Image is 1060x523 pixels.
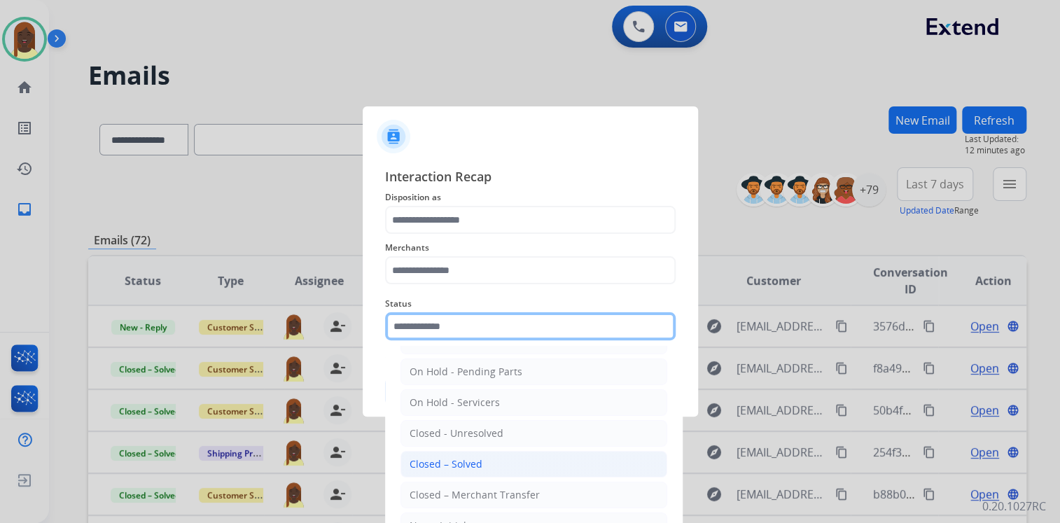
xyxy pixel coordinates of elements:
div: On Hold - Pending Parts [410,365,522,379]
span: Interaction Recap [385,167,676,189]
img: contactIcon [377,120,410,153]
span: Disposition as [385,189,676,206]
span: Status [385,295,676,312]
div: Closed - Unresolved [410,426,503,440]
p: 0.20.1027RC [982,498,1046,515]
div: On Hold - Servicers [410,396,500,410]
div: Closed – Merchant Transfer [410,488,540,502]
div: Closed – Solved [410,457,482,471]
span: Merchants [385,239,676,256]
